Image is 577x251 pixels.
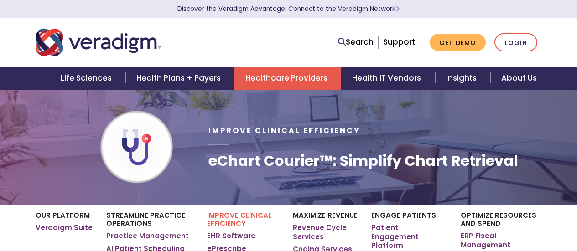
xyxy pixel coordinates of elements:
h1: eChart Courier™: Simplify Chart Retrieval [208,152,518,169]
a: Veradigm Suite [36,223,93,232]
img: Veradigm logo [36,27,161,57]
a: Insights [435,67,490,90]
a: Patient Engagement Platform [371,223,447,250]
a: Practice Management [106,231,189,241]
a: Login [494,33,537,52]
a: Search [338,36,374,48]
a: Discover the Veradigm Advantage: Connect to the Veradigm NetworkLearn More [177,5,400,13]
a: Health Plans + Payers [125,67,234,90]
a: Healthcare Providers [234,67,341,90]
a: Health IT Vendors [341,67,435,90]
a: About Us [490,67,548,90]
a: Support [383,36,415,47]
a: Get Demo [430,34,486,51]
a: Revenue Cycle Services [293,223,358,241]
span: Learn More [395,5,400,13]
span: Improve Clinical Efficiency [208,125,360,136]
a: Life Sciences [50,67,125,90]
a: EHR Software [207,231,255,241]
a: ERP Fiscal Management [461,231,541,249]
